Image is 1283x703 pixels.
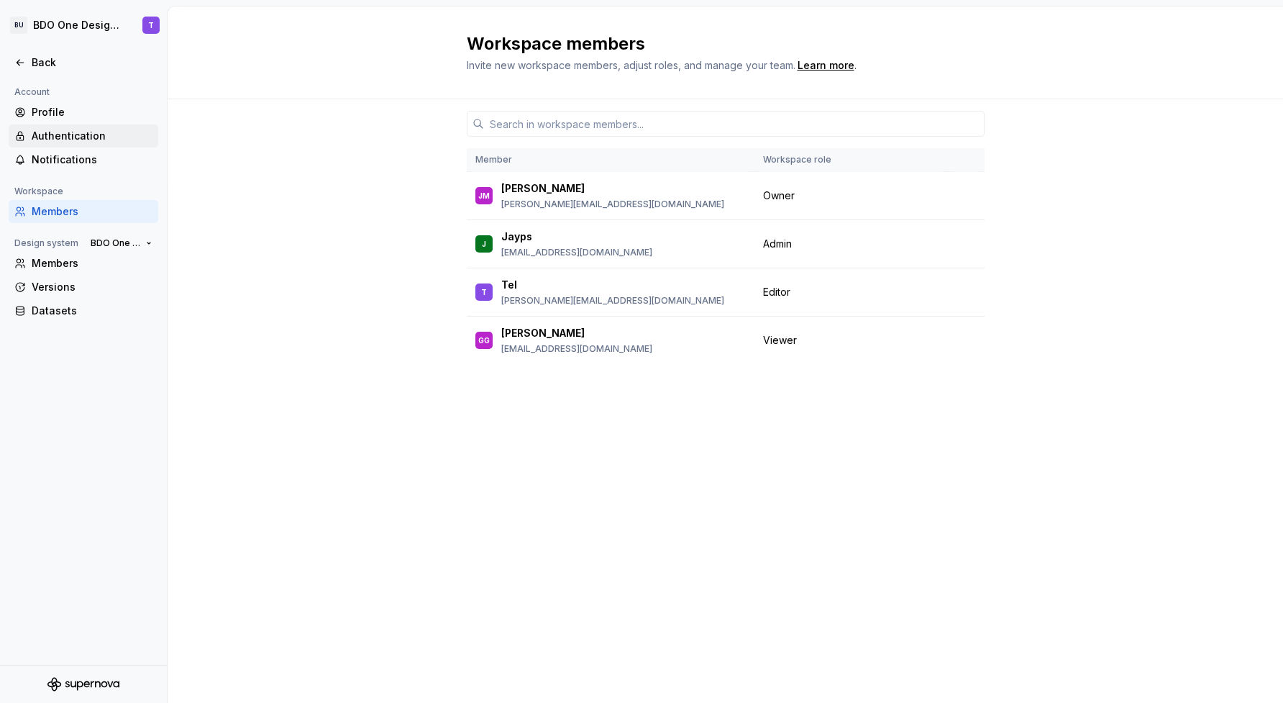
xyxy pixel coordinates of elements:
p: [PERSON_NAME][EMAIL_ADDRESS][DOMAIN_NAME] [501,199,724,210]
p: Jayps [501,230,532,244]
div: Workspace [9,183,69,200]
span: Owner [763,189,795,203]
div: BDO One Design System [33,18,125,32]
span: Invite new workspace members, adjust roles, and manage your team. [467,59,795,71]
div: Datasets [32,304,152,318]
svg: Supernova Logo [47,677,119,691]
div: Back [32,55,152,70]
div: GG [478,333,490,348]
div: JM [478,189,490,203]
span: Admin [763,237,792,251]
div: Authentication [32,129,152,143]
div: Members [32,204,152,219]
div: Design system [9,235,84,252]
div: Notifications [32,153,152,167]
input: Search in workspace members... [484,111,985,137]
a: Datasets [9,299,158,322]
span: . [795,60,857,71]
p: [PERSON_NAME] [501,326,585,340]
p: [PERSON_NAME][EMAIL_ADDRESS][DOMAIN_NAME] [501,295,724,307]
span: Editor [763,285,790,299]
div: Account [9,83,55,101]
h2: Workspace members [467,32,967,55]
th: Member [467,148,754,172]
span: BDO One Design System [91,237,140,249]
a: Back [9,51,158,74]
a: Authentication [9,124,158,148]
button: BUBDO One Design SystemT [3,9,164,41]
a: Notifications [9,148,158,171]
p: Tel [501,278,517,292]
p: [EMAIL_ADDRESS][DOMAIN_NAME] [501,343,652,355]
div: T [148,19,154,31]
p: [PERSON_NAME] [501,181,585,196]
div: BU [10,17,27,34]
div: Members [32,256,152,271]
a: Learn more [798,58,854,73]
a: Members [9,200,158,223]
th: Workspace role [754,148,947,172]
a: Profile [9,101,158,124]
div: Versions [32,280,152,294]
span: Viewer [763,333,797,348]
div: Profile [32,105,152,119]
a: Members [9,252,158,275]
div: T [481,285,487,299]
p: [EMAIL_ADDRESS][DOMAIN_NAME] [501,247,652,258]
div: J [482,237,486,251]
a: Versions [9,276,158,299]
